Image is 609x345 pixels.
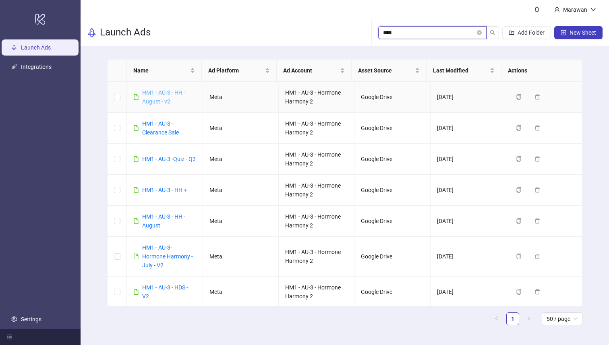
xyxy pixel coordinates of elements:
[279,237,354,277] td: HM1 - AU-3 - Hormone Harmony 2
[516,254,522,259] span: copy
[518,29,545,36] span: Add Folder
[516,94,522,100] span: copy
[133,289,139,295] span: file
[208,66,263,75] span: Ad Platform
[142,284,188,300] a: HM1 - AU-3 - HDS - V2
[490,312,503,325] button: left
[279,175,354,206] td: HM1 - AU-3 - Hormone Harmony 2
[516,218,522,224] span: copy
[590,7,596,12] span: down
[526,316,531,321] span: right
[354,144,430,175] td: Google Drive
[431,113,506,144] td: [DATE]
[142,187,187,193] a: HM1 - AU-3 - HH +
[522,312,535,325] li: Next Page
[279,277,354,308] td: HM1 - AU-3 - Hormone Harmony 2
[21,45,51,51] a: Launch Ads
[142,120,179,136] a: HM1 - AU-3 - Clearance Sale
[431,82,506,113] td: [DATE]
[534,94,540,100] span: delete
[509,30,514,35] span: folder-add
[431,144,506,175] td: [DATE]
[431,175,506,206] td: [DATE]
[477,30,482,35] button: close-circle
[203,113,279,144] td: Meta
[133,66,188,75] span: Name
[502,26,551,39] button: Add Folder
[534,218,540,224] span: delete
[142,89,185,105] a: HM1 - AU-3 - HH - August - v2
[203,206,279,237] td: Meta
[354,277,430,308] td: Google Drive
[427,60,501,82] th: Last Modified
[547,313,578,325] span: 50 / page
[354,82,430,113] td: Google Drive
[127,60,202,82] th: Name
[142,213,185,229] a: HM1 - AU-3 - HH - August
[490,312,503,325] li: Previous Page
[516,187,522,193] span: copy
[279,144,354,175] td: HM1 - AU-3 - Hormone Harmony 2
[522,312,535,325] button: right
[354,113,430,144] td: Google Drive
[534,6,540,12] span: bell
[352,60,427,82] th: Asset Source
[202,60,277,82] th: Ad Platform
[534,254,540,259] span: delete
[516,156,522,162] span: copy
[358,66,413,75] span: Asset Source
[490,30,495,35] span: search
[431,237,506,277] td: [DATE]
[534,187,540,193] span: delete
[133,218,139,224] span: file
[554,7,560,12] span: user
[21,316,41,322] a: Settings
[507,313,519,325] a: 1
[534,125,540,131] span: delete
[354,237,430,277] td: Google Drive
[570,29,596,36] span: New Sheet
[277,60,352,82] th: Ad Account
[203,82,279,113] td: Meta
[494,316,499,321] span: left
[516,289,522,295] span: copy
[133,254,139,259] span: file
[561,30,566,35] span: plus-square
[501,60,576,82] th: Actions
[283,66,338,75] span: Ad Account
[203,175,279,206] td: Meta
[542,312,582,325] div: Page Size
[100,26,151,39] h3: Launch Ads
[506,312,519,325] li: 1
[203,277,279,308] td: Meta
[354,206,430,237] td: Google Drive
[203,144,279,175] td: Meta
[516,125,522,131] span: copy
[279,206,354,237] td: HM1 - AU-3 - Hormone Harmony 2
[534,289,540,295] span: delete
[142,156,196,162] a: HM1 - AU-3 -Quiz - Q3
[560,5,590,14] div: Marawan
[279,82,354,113] td: HM1 - AU-3 - Hormone Harmony 2
[142,244,193,269] a: HM1 - AU-3- Hormone Harmony - July - V2
[433,66,488,75] span: Last Modified
[6,334,12,340] span: menu-fold
[354,175,430,206] td: Google Drive
[534,156,540,162] span: delete
[431,277,506,308] td: [DATE]
[87,28,97,37] span: rocket
[554,26,603,39] button: New Sheet
[133,125,139,131] span: file
[21,64,52,70] a: Integrations
[133,94,139,100] span: file
[431,206,506,237] td: [DATE]
[133,156,139,162] span: file
[133,187,139,193] span: file
[279,113,354,144] td: HM1 - AU-3 - Hormone Harmony 2
[203,237,279,277] td: Meta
